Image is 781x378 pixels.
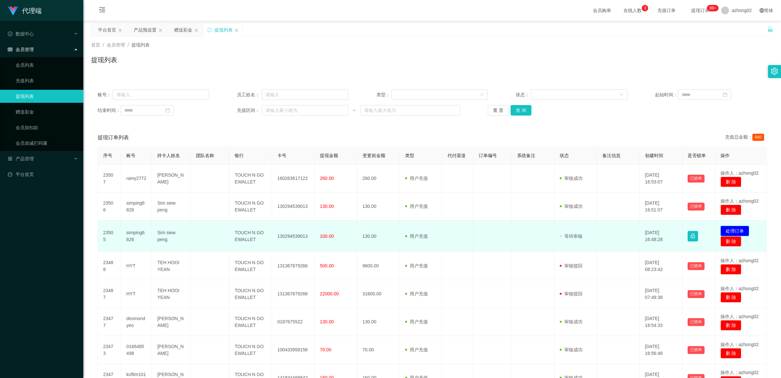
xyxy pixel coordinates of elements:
[688,231,698,241] button: 图标: lock
[560,347,582,352] span: 审核成功
[158,28,162,32] i: 图标: close
[357,165,400,193] td: 260.00
[357,221,400,252] td: 130.00
[91,55,117,65] h1: 提现列表
[152,280,191,308] td: TEH HOOI YEAN
[357,336,400,364] td: 70.00
[98,91,113,98] span: 账号：
[405,291,428,296] span: 用户充值
[157,153,180,158] span: 持卡人姓名
[98,221,121,252] td: 23505
[688,8,713,13] span: 提现订单
[405,319,428,324] span: 用户充值
[152,165,191,193] td: [PERSON_NAME]
[272,308,315,336] td: 0187675522
[126,153,135,158] span: 账号
[320,204,334,209] span: 130.00
[320,291,339,296] span: 22000.00
[720,264,741,275] button: 删 除
[98,252,121,280] td: 23488
[272,252,315,280] td: 131367879266
[602,153,621,158] span: 备注信息
[357,193,400,221] td: 130.00
[320,347,331,352] span: 70.00
[229,193,272,221] td: TOUCH N GO EWALLET
[152,252,191,280] td: TEH HOOI YEAN
[357,308,400,336] td: 130.00
[121,221,152,252] td: simping6826
[560,176,582,181] span: 审核成功
[723,92,727,97] i: 图标: calendar
[560,263,582,268] span: 审核驳回
[272,221,315,252] td: 130294539013
[229,280,272,308] td: TOUCH N GO EWALLET
[516,91,531,98] span: 状态：
[655,91,678,98] span: 起始时间：
[517,153,535,158] span: 系统备注
[560,291,582,296] span: 审核驳回
[640,165,682,193] td: [DATE] 16:53:07
[98,165,121,193] td: 23507
[272,336,315,364] td: 100433958156
[98,24,116,36] div: 平台首页
[620,8,645,13] span: 在线人数
[720,198,759,204] span: 操作人：azhong02
[214,24,233,36] div: 提现列表
[152,308,191,336] td: [PERSON_NAME]
[118,28,122,32] i: 图标: close
[707,5,719,11] sup: 1220
[8,8,42,13] a: 代理端
[320,319,334,324] span: 130.00
[405,263,428,268] span: 用户充值
[121,193,152,221] td: simping6826
[640,252,682,280] td: [DATE] 08:23:42
[121,165,152,193] td: rainy2772
[98,308,121,336] td: 23477
[194,28,198,32] i: 图标: close
[357,252,400,280] td: 9600.00
[720,292,741,303] button: 删 除
[720,258,759,263] span: 操作人：azhong02
[22,0,42,21] h1: 代理端
[237,91,262,98] span: 员工姓名：
[644,5,646,11] p: 3
[560,204,582,209] span: 审核成功
[488,105,509,115] button: 重 置
[720,170,759,176] span: 操作人：azhong02
[277,153,286,158] span: 卡号
[229,308,272,336] td: TOUCH N GO EWALLET
[688,262,705,270] button: 已锁单
[688,153,706,158] span: 是否锁单
[447,153,466,158] span: 代付渠道
[405,176,428,181] span: 用户充值
[654,8,679,13] span: 充值订单
[8,47,12,52] i: 图标: table
[229,336,272,364] td: TOUCH N GO EWALLET
[16,74,78,87] a: 充值列表
[688,203,705,210] button: 已锁单
[8,7,18,16] img: logo.9652507e.png
[103,153,112,158] span: 序号
[134,24,157,36] div: 产品预设置
[479,153,497,158] span: 订单编号
[720,348,741,358] button: 删 除
[560,153,569,158] span: 状态
[640,336,682,364] td: [DATE] 16:56:48
[229,221,272,252] td: TOUCH N GO EWALLET
[235,153,244,158] span: 银行
[262,105,349,115] input: 请输入最小值为
[720,286,759,291] span: 操作人：azhong02
[98,193,121,221] td: 23506
[196,153,214,158] span: 团队名称
[98,107,120,114] span: 结束时间：
[98,336,121,364] td: 23473
[262,89,349,100] input: 请输入
[771,68,778,75] i: 图标: setting
[272,193,315,221] td: 130294539013
[363,153,385,158] span: 变更前金额
[405,347,428,352] span: 用户充值
[235,28,239,32] i: 图标: close
[272,165,315,193] td: 160263617122
[272,280,315,308] td: 131367879266
[8,156,12,161] i: 图标: appstore-o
